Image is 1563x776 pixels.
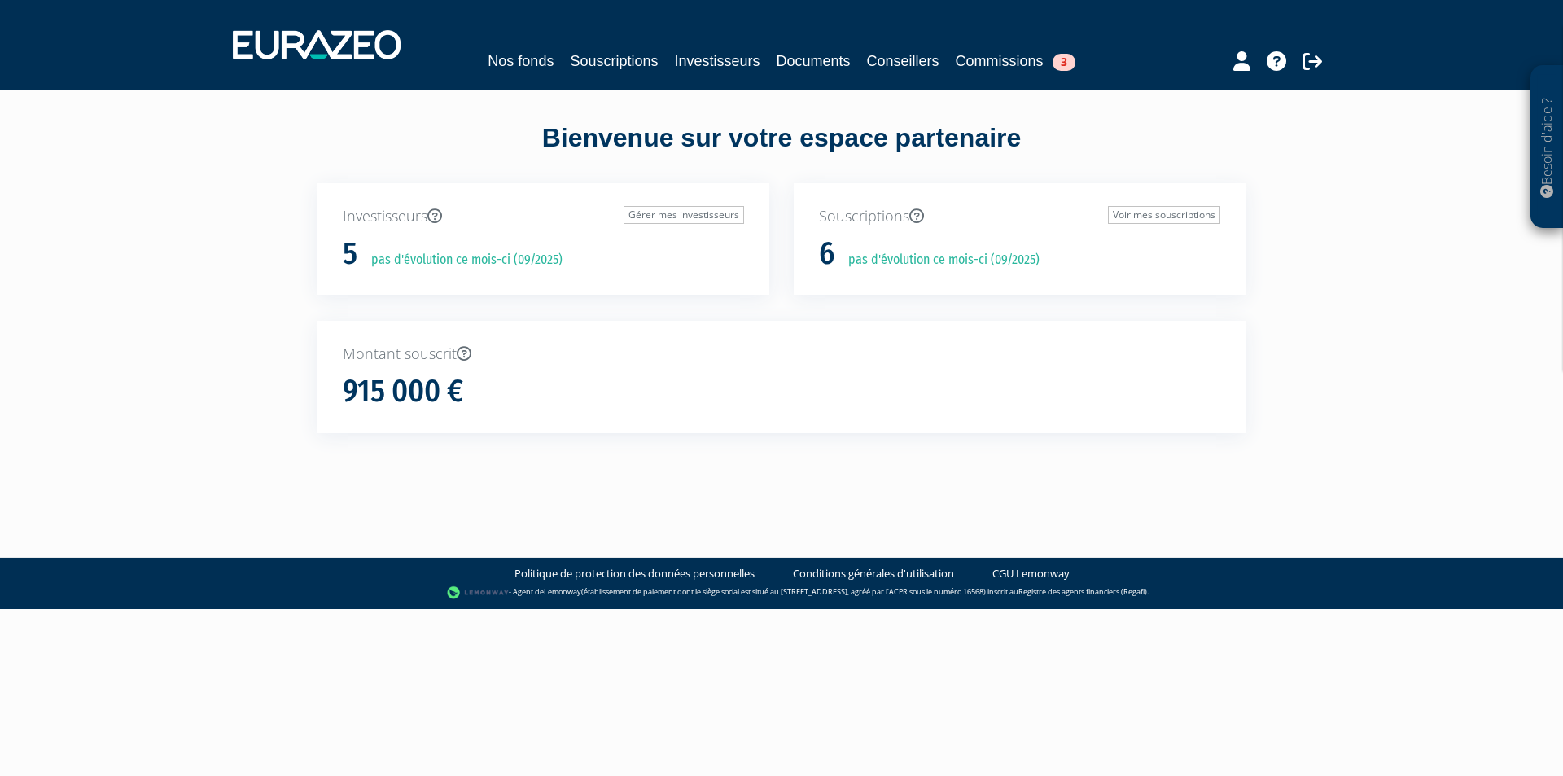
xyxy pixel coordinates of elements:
a: Voir mes souscriptions [1108,206,1220,224]
a: Conditions générales d'utilisation [793,566,954,581]
a: Commissions3 [956,50,1075,72]
h1: 5 [343,237,357,271]
h1: 6 [819,237,834,271]
a: Conseillers [867,50,939,72]
span: 3 [1053,54,1075,71]
img: logo-lemonway.png [447,585,510,601]
p: pas d'évolution ce mois-ci (09/2025) [360,251,563,270]
img: 1732889491-logotype_eurazeo_blanc_rvb.png [233,30,401,59]
div: Bienvenue sur votre espace partenaire [305,120,1258,183]
a: CGU Lemonway [992,566,1070,581]
a: Documents [777,50,851,72]
p: Investisseurs [343,206,744,227]
a: Gérer mes investisseurs [624,206,744,224]
p: pas d'évolution ce mois-ci (09/2025) [837,251,1040,270]
a: Lemonway [544,586,581,597]
a: Souscriptions [570,50,658,72]
div: - Agent de (établissement de paiement dont le siège social est situé au [STREET_ADDRESS], agréé p... [16,585,1547,601]
a: Politique de protection des données personnelles [514,566,755,581]
a: Investisseurs [674,50,760,72]
a: Registre des agents financiers (Regafi) [1018,586,1147,597]
h1: 915 000 € [343,375,463,409]
p: Besoin d'aide ? [1538,74,1556,221]
p: Souscriptions [819,206,1220,227]
a: Nos fonds [488,50,554,72]
p: Montant souscrit [343,344,1220,365]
